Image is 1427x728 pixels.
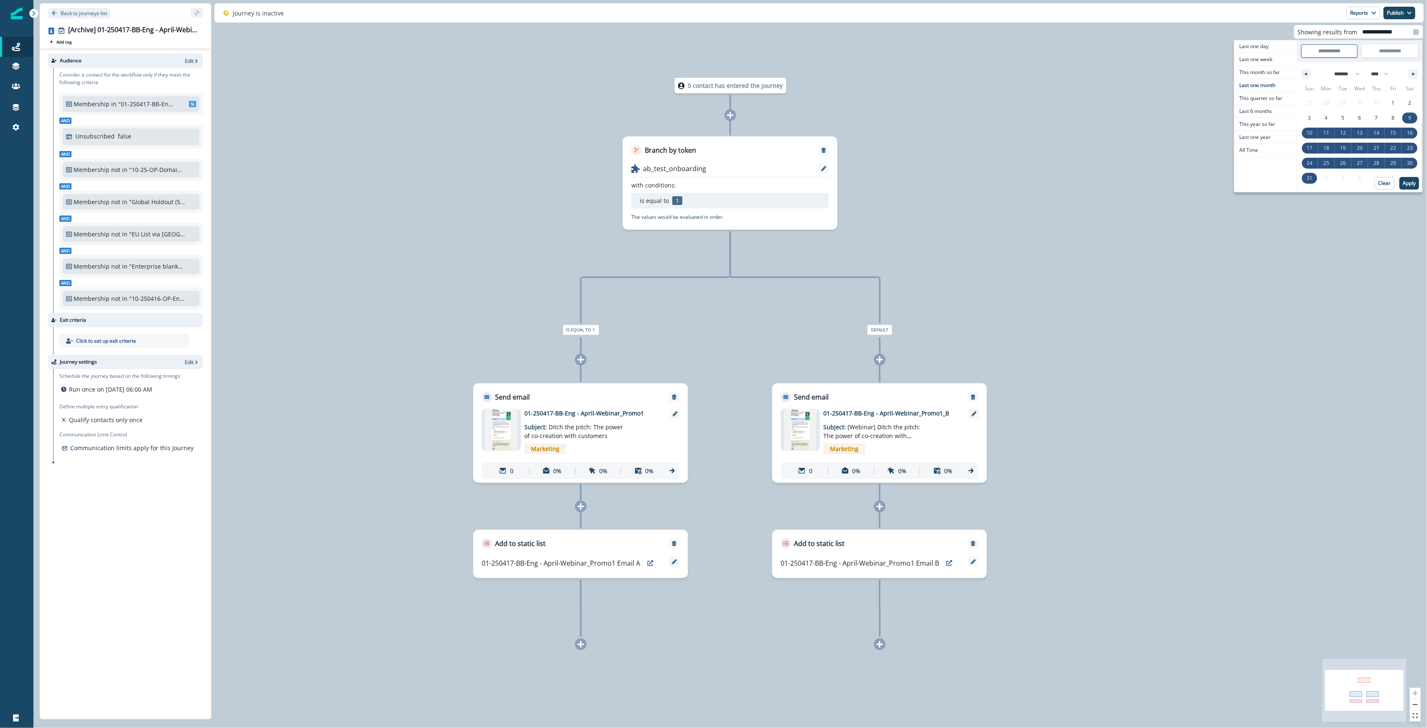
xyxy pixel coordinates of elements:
span: 19 [1340,141,1346,156]
div: is equal to 1 [500,325,661,335]
div: Add to static listRemove01-250417-BB-Eng - April-Webinar_Promo1 Email Bpreview [772,530,987,578]
button: 23 [1401,141,1418,156]
button: Remove [967,541,980,546]
p: 0% [944,467,952,475]
button: 2 [1401,95,1418,110]
button: sidebar collapse toggle [191,8,203,18]
span: Last one week [1234,53,1297,66]
button: 17 [1301,141,1318,156]
span: 7 [1375,110,1378,126]
p: Membership [74,230,110,238]
img: email asset unavailable [784,409,816,451]
span: 9 [1408,110,1411,126]
span: 16 [1407,126,1413,141]
button: 16 [1401,126,1418,141]
p: "10-25-OP-Domain Unsub Exclusions" [129,165,185,174]
p: Consider a contact for the workflow only if they meet the following criteria [59,71,203,86]
p: 0% [645,467,654,475]
p: ab_test_onboarding [643,164,706,174]
button: 12 [1335,126,1351,141]
p: 0% [599,467,608,475]
p: Unsubscribed [75,132,115,141]
span: Fri [1385,82,1401,95]
span: 17 [1307,141,1312,156]
span: And [59,215,71,222]
p: is equal to [640,196,669,205]
span: And [59,248,71,254]
button: Remove [668,394,681,400]
button: Remove [967,394,980,400]
span: 29 [1390,156,1396,171]
p: Back to journeys list [61,10,107,17]
span: 28 [1373,156,1379,171]
span: And [59,280,71,286]
p: Send email [794,392,829,402]
p: Schedule the journey based on the following timings [59,372,180,380]
span: Wed [1351,82,1368,95]
button: Last 6 months [1234,105,1297,118]
button: This month so far [1234,66,1297,79]
p: Exit criteria [60,316,86,324]
span: Marketing [824,443,865,454]
button: 21 [1368,141,1385,156]
button: 19 [1335,141,1351,156]
button: 24 [1301,156,1318,171]
p: Subject: [824,418,928,440]
button: 3 [1301,110,1318,126]
p: 01-250417-BB-Eng - April-Webinar_Promo1 Email A [482,558,641,568]
p: 0% [898,467,906,475]
button: Reports [1346,7,1380,19]
p: Qualify contacts only once [69,415,143,424]
span: SL [189,101,197,107]
button: Add tag [48,38,73,45]
p: Add to static list [495,538,546,549]
p: Clear [1378,180,1391,186]
p: Edit [185,359,194,366]
p: Membership [74,294,110,303]
p: 0% [554,467,562,475]
p: Communication Limit Control [59,431,203,438]
button: zoom out [1410,699,1421,710]
span: Default [867,325,892,335]
span: Ditch the pitch: The power of co-creation with customers [525,423,623,440]
div: Send emailRemoveemail asset unavailable01-250417-BB-Eng - April-Webinar_Promo1_BSubject: [Webinar... [772,383,987,483]
button: Edit [185,359,199,366]
button: Last one year [1234,131,1297,144]
p: not in [111,197,128,206]
button: Last one day [1234,40,1297,53]
p: Branch by token [645,145,696,155]
button: 26 [1335,156,1351,171]
span: And [59,183,71,190]
p: Membership [74,165,110,174]
span: This quarter so far [1234,92,1297,105]
g: Edge from d14c48b5-2d7b-4ec2-a3ba-c299aa85b324 to node-edge-label2084f968-79e6-4ba9-87e6-b42258c6... [730,231,880,323]
button: 6 [1351,110,1368,126]
button: 15 [1385,126,1401,141]
g: Edge from d14c48b5-2d7b-4ec2-a3ba-c299aa85b324 to node-edge-labeldcec7d61-cfe0-4fe1-af7e-b6d1a48f... [581,231,730,323]
div: Send emailRemoveemail asset unavailable01-250417-BB-Eng - April-Webinar_Promo1Subject: Ditch the ... [473,383,688,483]
p: Membership [74,100,110,108]
div: 0 contact has entered the journey [650,78,811,93]
p: Define multiple entry qualification [59,403,144,410]
button: preview [943,557,956,569]
button: 28 [1368,156,1385,171]
span: And [59,151,71,157]
span: Marketing [525,443,567,454]
span: Last one year [1234,131,1297,144]
p: 0 [510,467,513,475]
span: 22 [1390,141,1396,156]
button: 5 [1335,110,1351,126]
p: Membership [74,197,110,206]
p: 0 [809,467,812,475]
span: 5 [1341,110,1344,126]
button: fit view [1410,710,1421,722]
button: Edit [185,57,199,64]
span: 20 [1357,141,1363,156]
div: Branch by tokenRemoveab_test_onboardingwith conditions:is equal to 1The values would be evaluated... [623,136,837,230]
span: Sat [1401,82,1418,95]
p: Add tag [56,39,71,44]
span: All Time [1234,144,1297,156]
span: Sun [1301,82,1318,95]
